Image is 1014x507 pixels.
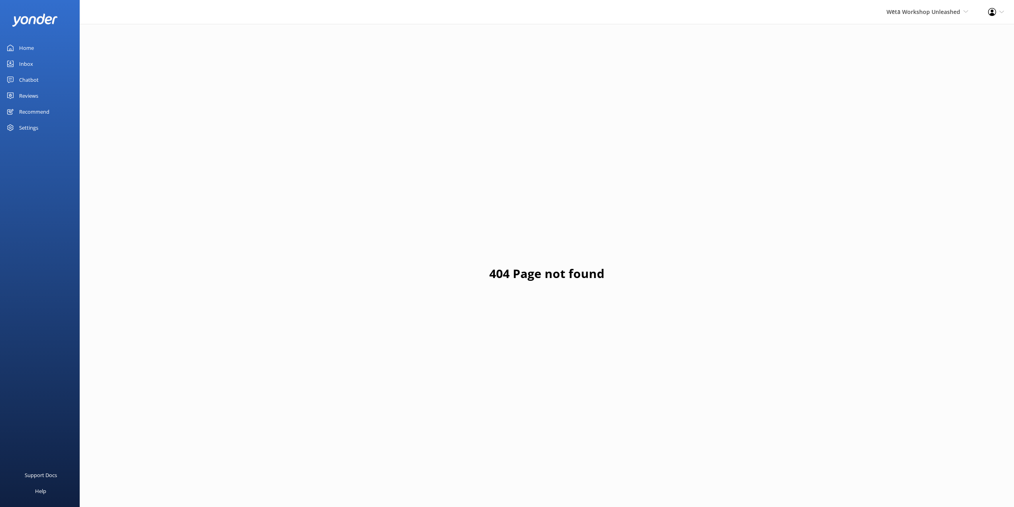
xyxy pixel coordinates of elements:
div: Inbox [19,56,33,72]
span: Wētā Workshop Unleashed [887,8,960,16]
div: Support Docs [25,467,57,483]
h1: 404 Page not found [489,264,604,283]
div: Settings [19,120,38,136]
div: Chatbot [19,72,39,88]
div: Reviews [19,88,38,104]
div: Help [35,483,46,499]
div: Home [19,40,34,56]
img: yonder-white-logo.png [12,14,58,27]
div: Recommend [19,104,49,120]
